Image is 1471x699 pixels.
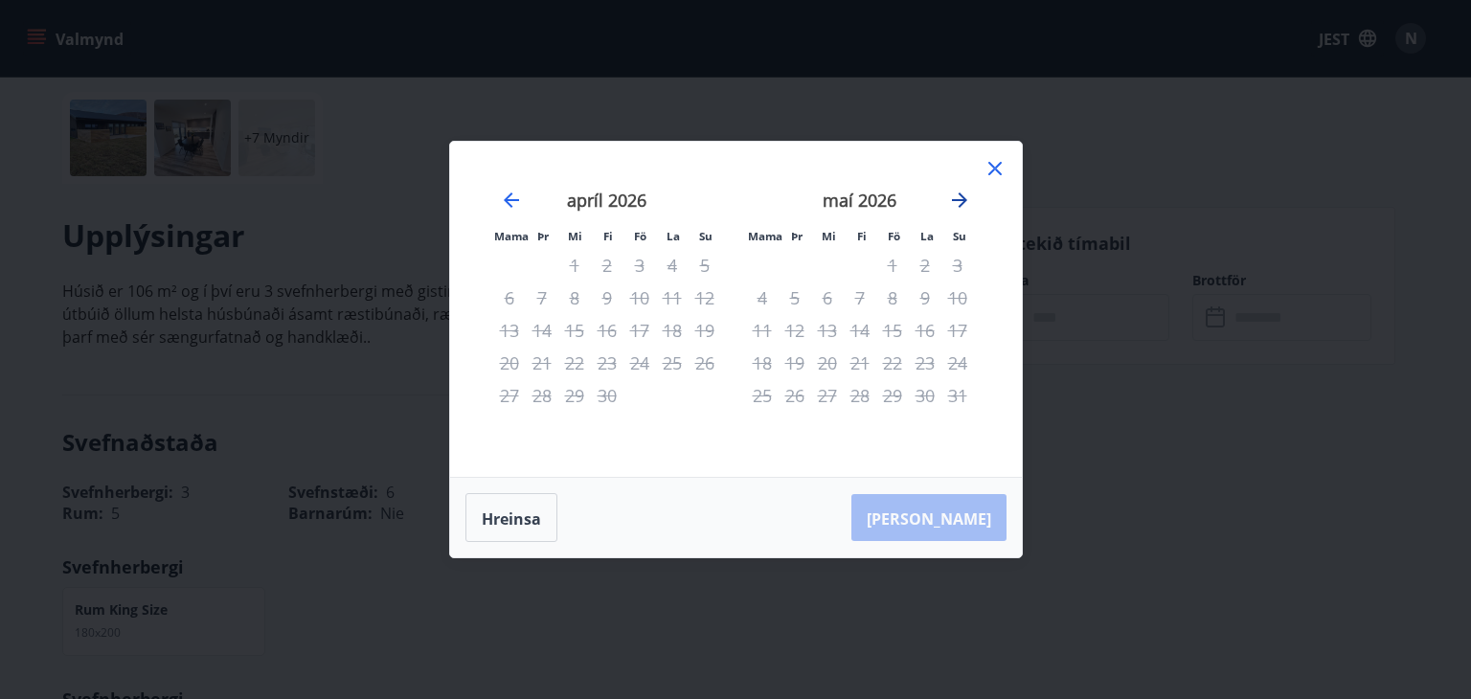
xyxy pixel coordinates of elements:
td: Not available. laugardagur, 16. maí 2026 [909,314,941,347]
font: Hreinsa [482,507,541,529]
td: Not available. mánudagur, 27. apríl 2026 [493,379,526,412]
td: Not available. sunnudagur, 12. apríl 2026 [689,282,721,314]
td: Not available. laugardagur, 30. maí 2026 [909,379,941,412]
td: Not available. sunnudagur, 24. maí 2026 [941,347,974,379]
td: Not available. fimmtudagur, 21. maí 2026 [844,347,876,379]
strong: maí 2026 [823,189,896,212]
td: Not available. miðvikudagur, 20. maí 2026 [811,347,844,379]
font: Mama [748,229,782,243]
td: Not available. fimmtudagur, 30. apríl 2026 [591,379,623,412]
td: Not available. þriðjudagur, 7. apríl 2026 [526,282,558,314]
font: Su [953,229,966,243]
td: Not available. miðvikudagur, 27. maí 2026 [811,379,844,412]
td: Not available. föstudagur, 3. apríl 2026 [623,249,656,282]
font: Fö [634,229,646,243]
div: Przejdź wstecz, aby przejść do poprzedniego miesiąca. [500,189,523,212]
td: Not available. föstudagur, 15. maí 2026 [876,314,909,347]
td: Not available. þriðjudagur, 19. maí 2026 [779,347,811,379]
strong: apríl 2026 [567,189,646,212]
td: Not available. miðvikudagur, 13. maí 2026 [811,314,844,347]
td: Not available. mánudagur, 11. maí 2026 [746,314,779,347]
td: Not available. þriðjudagur, 21. apríl 2026 [526,347,558,379]
td: Not available. mánudagur, 6. apríl 2026 [493,282,526,314]
td: Not available. þriðjudagur, 26. maí 2026 [779,379,811,412]
td: Not available. föstudagur, 1. maí 2026 [876,249,909,282]
td: Not available. föstudagur, 29. maí 2026 [876,379,909,412]
td: Not available. laugardagur, 11. apríl 2026 [656,282,689,314]
td: Not available. miðvikudagur, 6. maí 2026 [811,282,844,314]
div: Kalendarz [473,165,999,454]
td: Not available. föstudagur, 17. apríl 2026 [623,314,656,347]
font: Mi [568,229,582,243]
td: Not available. laugardagur, 25. apríl 2026 [656,347,689,379]
td: Not available. sunnudagur, 19. apríl 2026 [689,314,721,347]
td: Not available. mánudagur, 13. apríl 2026 [493,314,526,347]
td: Not available. föstudagur, 22. maí 2026 [876,347,909,379]
td: Not available. fimmtudagur, 9. apríl 2026 [591,282,623,314]
td: Not available. miðvikudagur, 1. apríl 2026 [558,249,591,282]
td: Not available. fimmtudagur, 28. maí 2026 [844,379,876,412]
td: Not available. þriðjudagur, 28. apríl 2026 [526,379,558,412]
td: Not available. þriðjudagur, 5. maí 2026 [779,282,811,314]
td: Not available. þriðjudagur, 12. maí 2026 [779,314,811,347]
td: Not available. fimmtudagur, 14. maí 2026 [844,314,876,347]
td: Not available. mánudagur, 4. maí 2026 [746,282,779,314]
td: Not available. sunnudagur, 17. maí 2026 [941,314,974,347]
td: Not available. miðvikudagur, 29. apríl 2026 [558,379,591,412]
font: Fi [603,229,613,243]
font: Þr [791,229,803,243]
font: Fö [888,229,900,243]
td: Not available. sunnudagur, 31. maí 2026 [941,379,974,412]
td: Not available. fimmtudagur, 2. apríl 2026 [591,249,623,282]
font: Mama [494,229,529,243]
td: Not available. mánudagur, 20. apríl 2026 [493,347,526,379]
td: Not available. þriðjudagur, 14. apríl 2026 [526,314,558,347]
td: Not available. föstudagur, 10. apríl 2026 [623,282,656,314]
font: Þr [537,229,549,243]
font: La [920,229,934,243]
button: Hreinsa [465,493,557,543]
td: Not available. sunnudagur, 26. apríl 2026 [689,347,721,379]
td: Not available. sunnudagur, 10. maí 2026 [941,282,974,314]
td: Not available. fimmtudagur, 7. maí 2026 [844,282,876,314]
td: Not available. laugardagur, 2. maí 2026 [909,249,941,282]
td: Not available. laugardagur, 18. apríl 2026 [656,314,689,347]
td: Not available. fimmtudagur, 23. apríl 2026 [591,347,623,379]
td: Not available. föstudagur, 8. maí 2026 [876,282,909,314]
div: Przejdź dalej, aby przejść do następnego miesiąca. [948,189,971,212]
td: Not available. miðvikudagur, 15. apríl 2026 [558,314,591,347]
td: Not available. mánudagur, 18. maí 2026 [746,347,779,379]
font: La [667,229,680,243]
td: Not available. fimmtudagur, 16. apríl 2026 [591,314,623,347]
td: Not available. sunnudagur, 3. maí 2026 [941,249,974,282]
td: Not available. laugardagur, 9. maí 2026 [909,282,941,314]
font: Su [699,229,713,243]
td: Not available. miðvikudagur, 22. apríl 2026 [558,347,591,379]
td: Not available. mánudagur, 25. maí 2026 [746,379,779,412]
td: Not available. föstudagur, 24. apríl 2026 [623,347,656,379]
font: Mi [822,229,836,243]
td: Not available. laugardagur, 4. apríl 2026 [656,249,689,282]
td: Not available. sunnudagur, 5. apríl 2026 [689,249,721,282]
font: Fi [857,229,867,243]
td: Not available. laugardagur, 23. maí 2026 [909,347,941,379]
td: Not available. miðvikudagur, 8. apríl 2026 [558,282,591,314]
